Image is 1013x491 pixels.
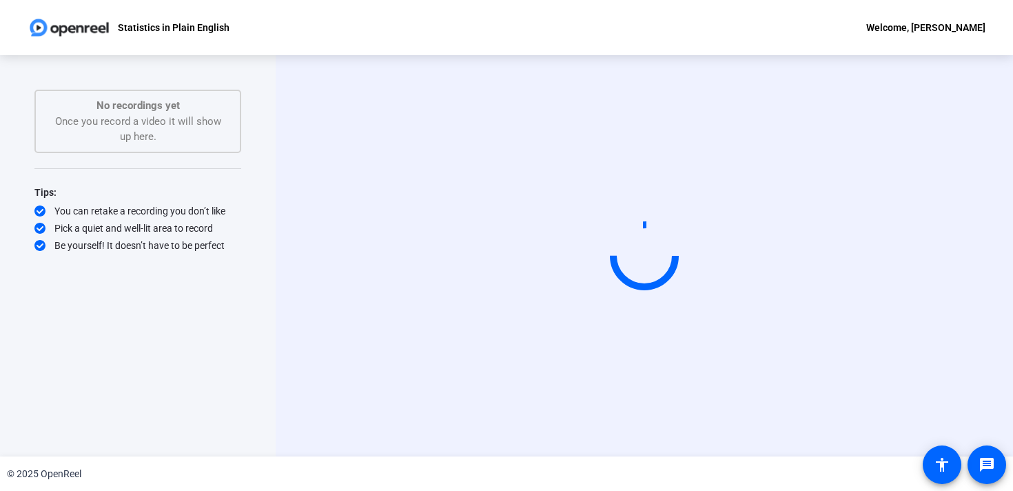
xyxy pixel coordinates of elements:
[34,204,241,218] div: You can retake a recording you don’t like
[50,98,226,114] p: No recordings yet
[979,457,995,473] mat-icon: message
[118,19,229,36] p: Statistics in Plain English
[934,457,950,473] mat-icon: accessibility
[866,19,985,36] div: Welcome, [PERSON_NAME]
[50,98,226,145] div: Once you record a video it will show up here.
[28,14,111,41] img: OpenReel logo
[34,221,241,235] div: Pick a quiet and well-lit area to record
[34,239,241,252] div: Be yourself! It doesn’t have to be perfect
[34,184,241,201] div: Tips:
[7,467,81,481] div: © 2025 OpenReel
